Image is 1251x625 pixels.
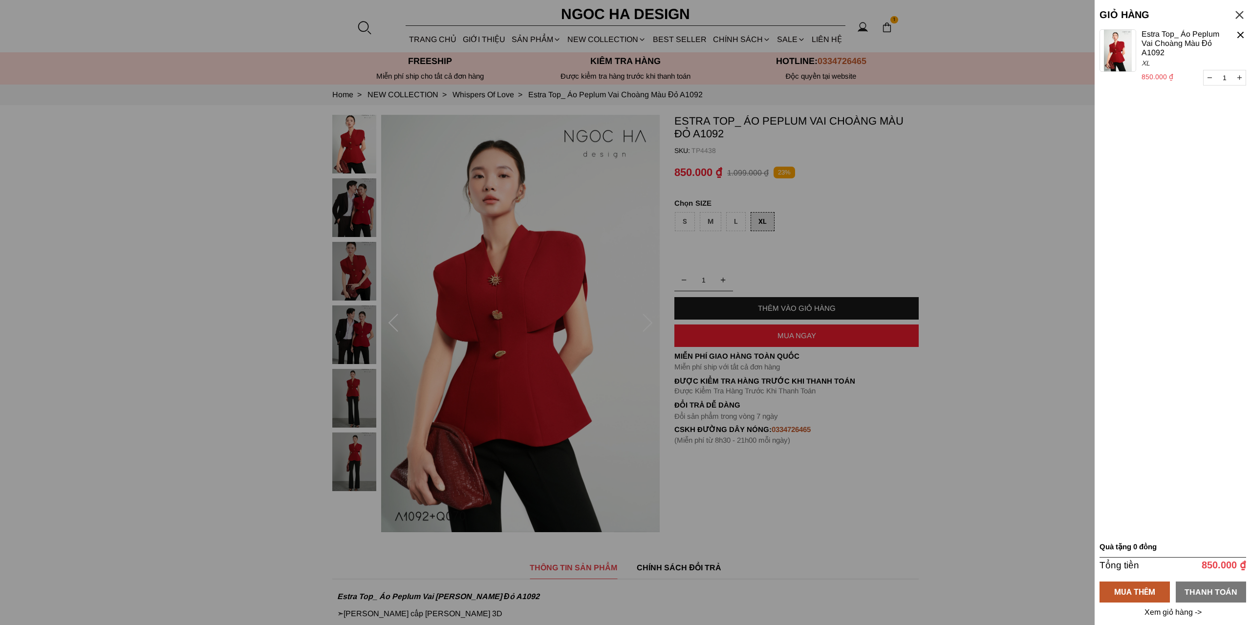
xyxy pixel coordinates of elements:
h5: GIỎ HÀNG [1100,9,1212,21]
a: Estra Top_ Áo Peplum Vai Choàng Màu Đỏ A1092 [1142,29,1224,58]
div: MUA THÊM [1100,586,1170,598]
p: 850.000 ₫ [1142,71,1222,82]
a: THANH TOÁN [1176,582,1246,603]
div: THANH TOÁN [1176,585,1246,598]
input: Quantity input [1204,70,1246,85]
p: 850.000 ₫ [1187,559,1246,571]
h6: Tổng tiền [1100,560,1170,571]
a: Xem giỏ hàng -> [1143,608,1203,617]
p: XL [1142,58,1224,68]
h6: Quà tặng 0 đồng [1100,542,1246,551]
img: jpeg.jpeg [1100,29,1136,72]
